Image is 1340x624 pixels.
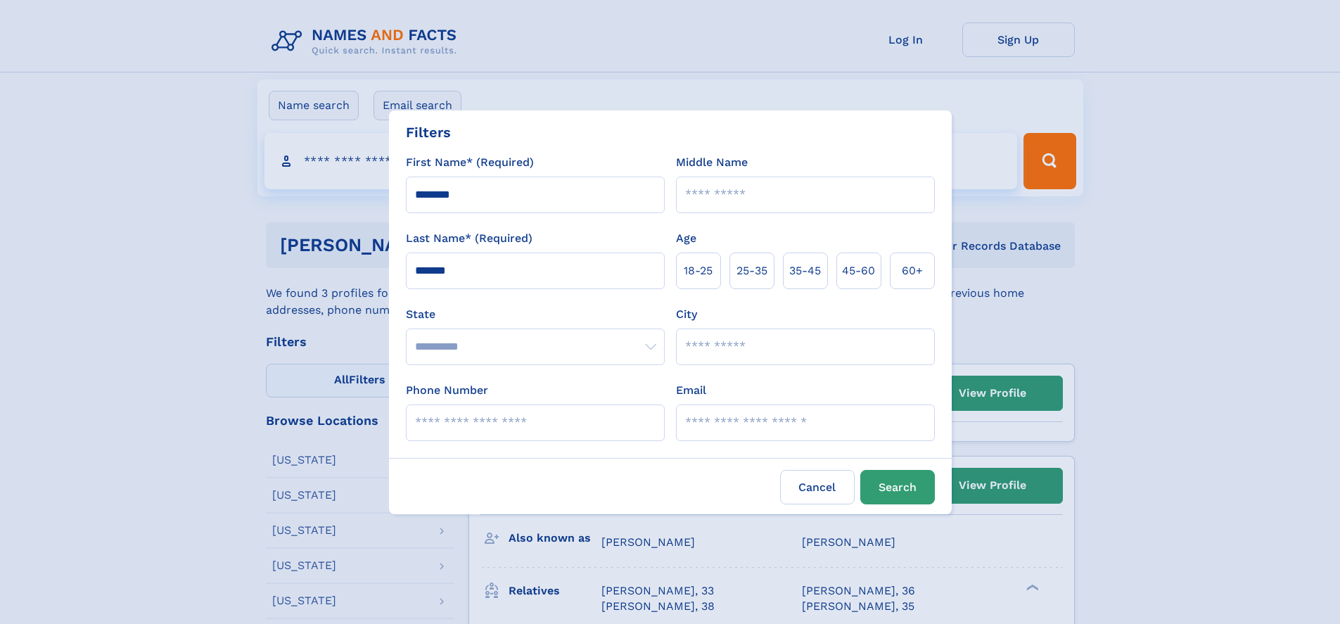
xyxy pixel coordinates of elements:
[406,382,488,399] label: Phone Number
[676,306,697,323] label: City
[676,382,706,399] label: Email
[676,230,696,247] label: Age
[789,262,821,279] span: 35‑45
[406,122,451,143] div: Filters
[842,262,875,279] span: 45‑60
[406,230,532,247] label: Last Name* (Required)
[902,262,923,279] span: 60+
[406,306,665,323] label: State
[676,154,748,171] label: Middle Name
[684,262,713,279] span: 18‑25
[860,470,935,504] button: Search
[406,154,534,171] label: First Name* (Required)
[736,262,767,279] span: 25‑35
[780,470,855,504] label: Cancel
